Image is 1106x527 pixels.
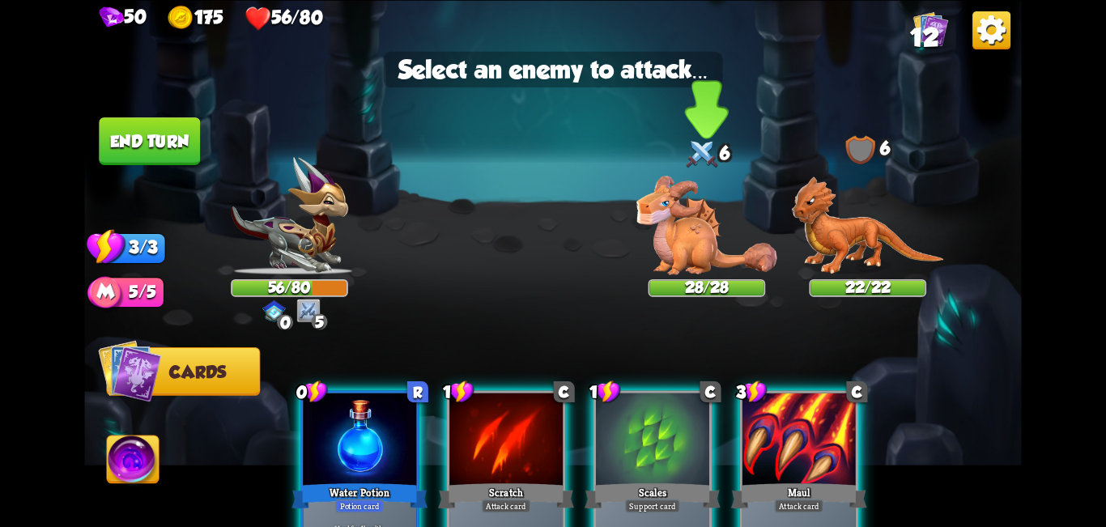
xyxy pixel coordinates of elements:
[482,499,531,512] div: Attack card
[625,499,680,512] div: Support card
[107,436,159,488] img: Ability_Icon.png
[87,227,126,266] img: Stamina_Icon.png
[231,156,347,274] img: Chevalier_Dragon.png
[168,5,194,32] img: gold.png
[846,381,867,402] div: C
[792,176,944,275] img: Earth_Dragon.png
[910,23,938,52] span: 12
[685,79,729,137] img: indicator-arrow.png
[731,480,867,510] div: Maul
[700,381,721,402] div: C
[774,499,823,512] div: Attack card
[589,380,621,403] div: 1
[649,280,764,295] div: 28/28
[232,280,347,295] div: 56/80
[312,313,328,329] div: 5
[443,380,474,403] div: 1
[99,6,146,30] div: Gems
[296,380,328,403] div: 0
[554,381,575,402] div: C
[913,11,948,46] img: Cards_Icon.png
[87,276,124,312] img: ManaPoints.png
[438,480,574,510] div: Scratch
[291,480,428,510] div: Water Potion
[736,380,768,403] div: 3
[649,135,766,173] div: 6
[245,5,271,32] img: health.png
[636,176,777,274] img: Clay_Dragon.png
[384,51,723,87] div: Select an enemy to attack...
[169,363,226,382] span: Cards
[99,117,200,165] button: End turn
[99,6,124,30] img: gem.png
[810,280,925,295] div: 22/22
[245,5,322,32] div: Health
[972,11,1010,49] img: OptionsButton.png
[98,338,161,402] img: Cards_Icon.png
[335,499,384,512] div: Potion card
[168,5,223,32] div: Gold
[106,277,164,308] div: 5/5
[277,314,293,330] div: 0
[809,135,926,164] div: 6
[913,11,948,49] div: View all the cards in your deck
[262,299,286,321] img: ChevalierSigil.png
[407,381,428,402] div: R
[106,347,260,396] button: Cards
[585,480,721,510] div: Scales
[106,233,165,264] div: 3/3
[297,299,321,322] img: Vengeful_Sword.png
